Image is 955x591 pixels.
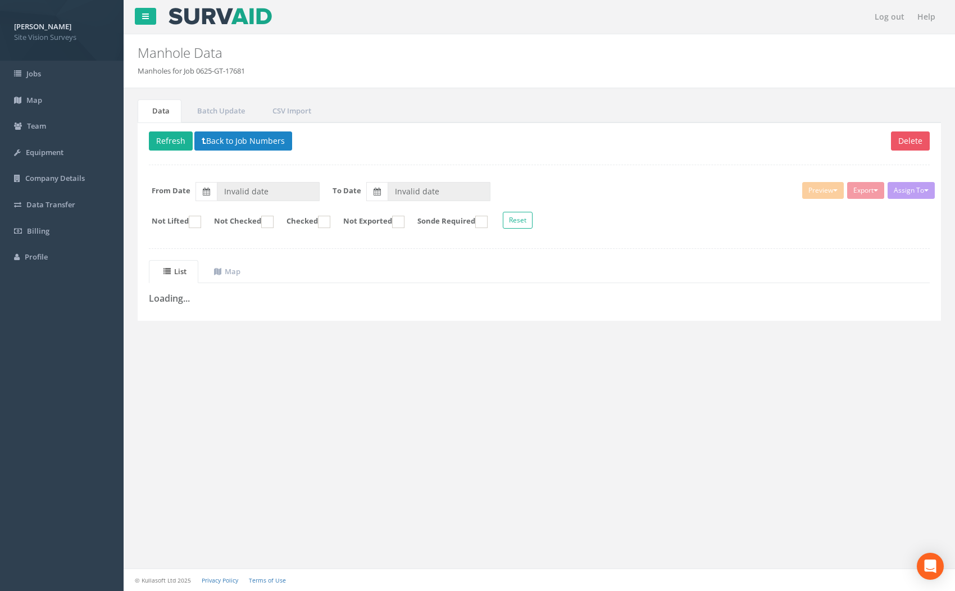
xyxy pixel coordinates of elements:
[217,182,320,201] input: From Date
[25,173,85,183] span: Company Details
[249,576,286,584] a: Terms of Use
[163,266,187,276] uib-tab-heading: List
[333,185,361,196] label: To Date
[406,216,488,228] label: Sonde Required
[138,46,804,60] h2: Manhole Data
[203,216,274,228] label: Not Checked
[14,21,71,31] strong: [PERSON_NAME]
[888,182,935,199] button: Assign To
[27,226,49,236] span: Billing
[917,553,944,580] div: Open Intercom Messenger
[135,576,191,584] small: © Kullasoft Ltd 2025
[149,131,193,151] button: Refresh
[891,131,930,151] button: Delete
[275,216,330,228] label: Checked
[138,99,181,122] a: Data
[149,260,198,283] a: List
[199,260,252,283] a: Map
[26,199,75,210] span: Data Transfer
[27,121,46,131] span: Team
[214,266,240,276] uib-tab-heading: Map
[14,19,110,42] a: [PERSON_NAME] Site Vision Surveys
[152,185,190,196] label: From Date
[802,182,844,199] button: Preview
[138,66,245,76] li: Manholes for Job 0625-GT-17681
[183,99,257,122] a: Batch Update
[194,131,292,151] button: Back to Job Numbers
[388,182,490,201] input: To Date
[258,99,323,122] a: CSV Import
[202,576,238,584] a: Privacy Policy
[140,216,201,228] label: Not Lifted
[503,212,533,229] button: Reset
[26,69,41,79] span: Jobs
[25,252,48,262] span: Profile
[332,216,404,228] label: Not Exported
[14,32,110,43] span: Site Vision Surveys
[26,147,63,157] span: Equipment
[26,95,42,105] span: Map
[149,294,930,304] h3: Loading...
[847,182,884,199] button: Export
